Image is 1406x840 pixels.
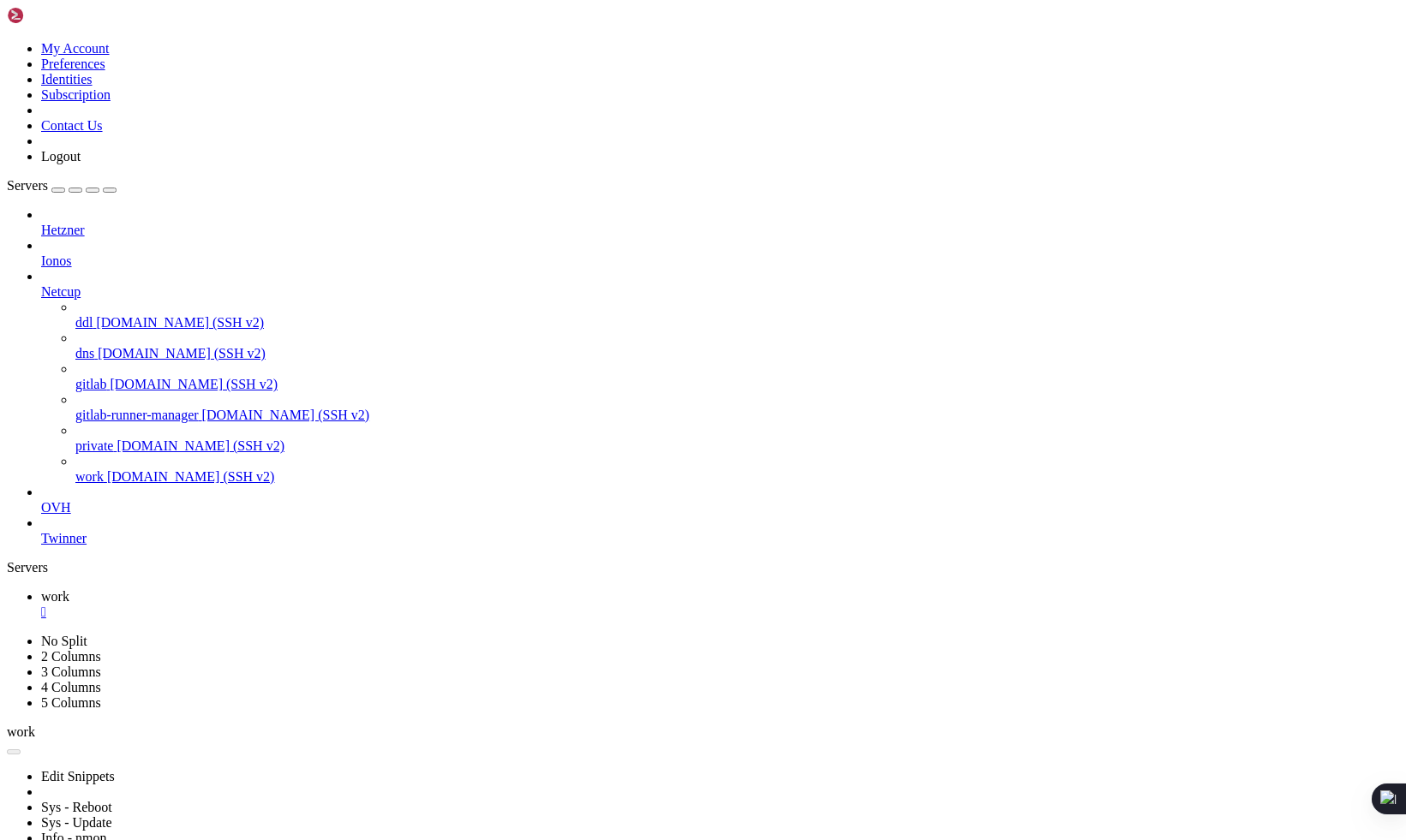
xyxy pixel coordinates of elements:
[41,41,110,56] a: My Account
[107,469,275,484] span: [DOMAIN_NAME] (SSH v2)
[41,649,101,664] a: 2 Columns
[41,223,1399,238] a: Hetzner
[41,207,1399,238] li: Hetzner
[41,815,112,830] a: Sys - Update
[41,269,1399,485] li: Netcup
[41,284,1399,300] a: Netcup
[75,438,1399,454] a: private [DOMAIN_NAME] (SSH v2)
[7,7,105,24] img: Shellngn
[41,253,1399,269] a: Ionos
[110,377,278,391] span: [DOMAIN_NAME] (SSH v2)
[41,87,111,102] a: Subscription
[7,560,1399,575] div: Servers
[41,118,103,133] a: Contact Us
[41,500,71,515] span: OVH
[75,361,1399,392] li: gitlab [DOMAIN_NAME] (SSH v2)
[7,178,48,193] span: Servers
[41,589,69,604] span: work
[41,695,101,710] a: 5 Columns
[41,223,85,237] span: Hetzner
[41,634,87,648] a: No Split
[75,392,1399,423] li: gitlab-runner-manager [DOMAIN_NAME] (SSH v2)
[41,769,115,783] a: Edit Snippets
[75,346,94,360] span: dns
[75,454,1399,485] li: work [DOMAIN_NAME] (SSH v2)
[7,7,1183,22] x-row: Connecting [DOMAIN_NAME]...
[41,589,1399,620] a: work
[75,346,1399,361] a: dns [DOMAIN_NAME] (SSH v2)
[41,238,1399,269] li: Ionos
[41,605,1399,620] a: 
[41,500,1399,515] a: OVH
[7,178,117,193] a: Servers
[75,408,199,422] span: gitlab-runner-manager
[41,57,105,71] a: Preferences
[75,377,106,391] span: gitlab
[41,515,1399,546] li: Twinner
[202,408,370,422] span: [DOMAIN_NAME] (SSH v2)
[75,300,1399,331] li: ddl [DOMAIN_NAME] (SSH v2)
[41,800,112,814] a: Sys - Reboot
[41,531,1399,546] a: Twinner
[41,531,87,545] span: Twinner
[41,284,81,299] span: Netcup
[75,469,1399,485] a: work [DOMAIN_NAME] (SSH v2)
[96,315,264,330] span: [DOMAIN_NAME] (SSH v2)
[75,377,1399,392] a: gitlab [DOMAIN_NAME] (SSH v2)
[117,438,284,453] span: [DOMAIN_NAME] (SSH v2)
[75,423,1399,454] li: private [DOMAIN_NAME] (SSH v2)
[41,149,81,164] a: Logout
[7,22,14,38] div: (0, 1)
[41,485,1399,515] li: OVH
[41,680,101,694] a: 4 Columns
[7,724,35,739] span: work
[75,408,1399,423] a: gitlab-runner-manager [DOMAIN_NAME] (SSH v2)
[75,315,93,330] span: ddl
[75,469,104,484] span: work
[41,664,101,679] a: 3 Columns
[98,346,266,360] span: [DOMAIN_NAME] (SSH v2)
[41,253,72,268] span: Ionos
[41,72,93,86] a: Identities
[75,331,1399,361] li: dns [DOMAIN_NAME] (SSH v2)
[75,438,113,453] span: private
[75,315,1399,331] a: ddl [DOMAIN_NAME] (SSH v2)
